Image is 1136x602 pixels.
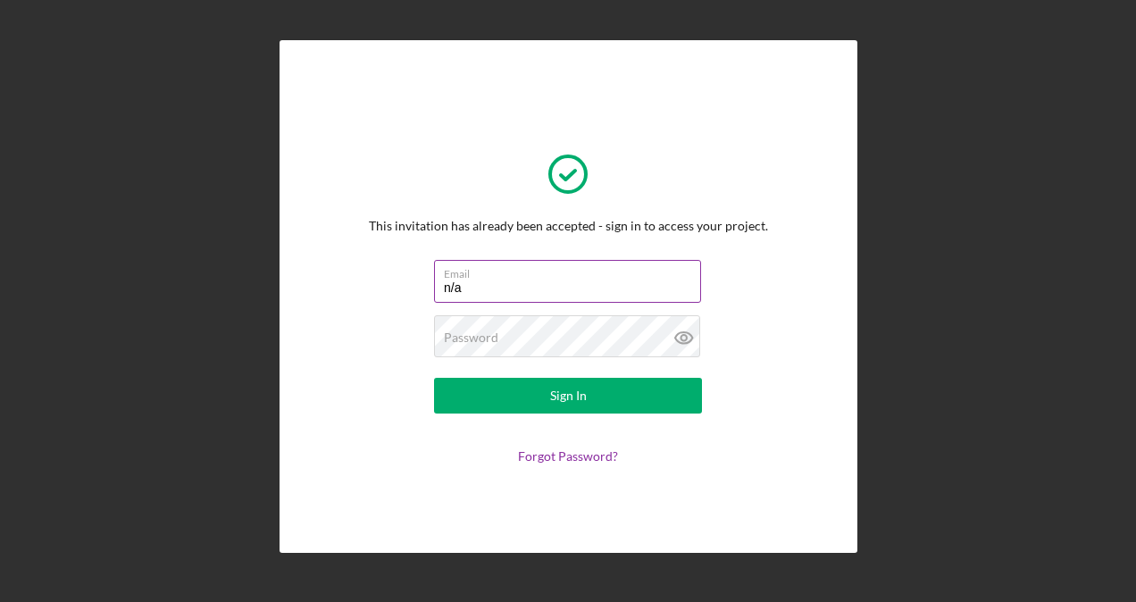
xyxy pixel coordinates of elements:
a: Forgot Password? [518,448,618,464]
label: Password [444,330,498,345]
button: Sign In [434,378,702,414]
div: This invitation has already been accepted - sign in to access your project. [369,219,768,233]
div: Sign In [550,378,587,414]
label: Email [444,261,701,280]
